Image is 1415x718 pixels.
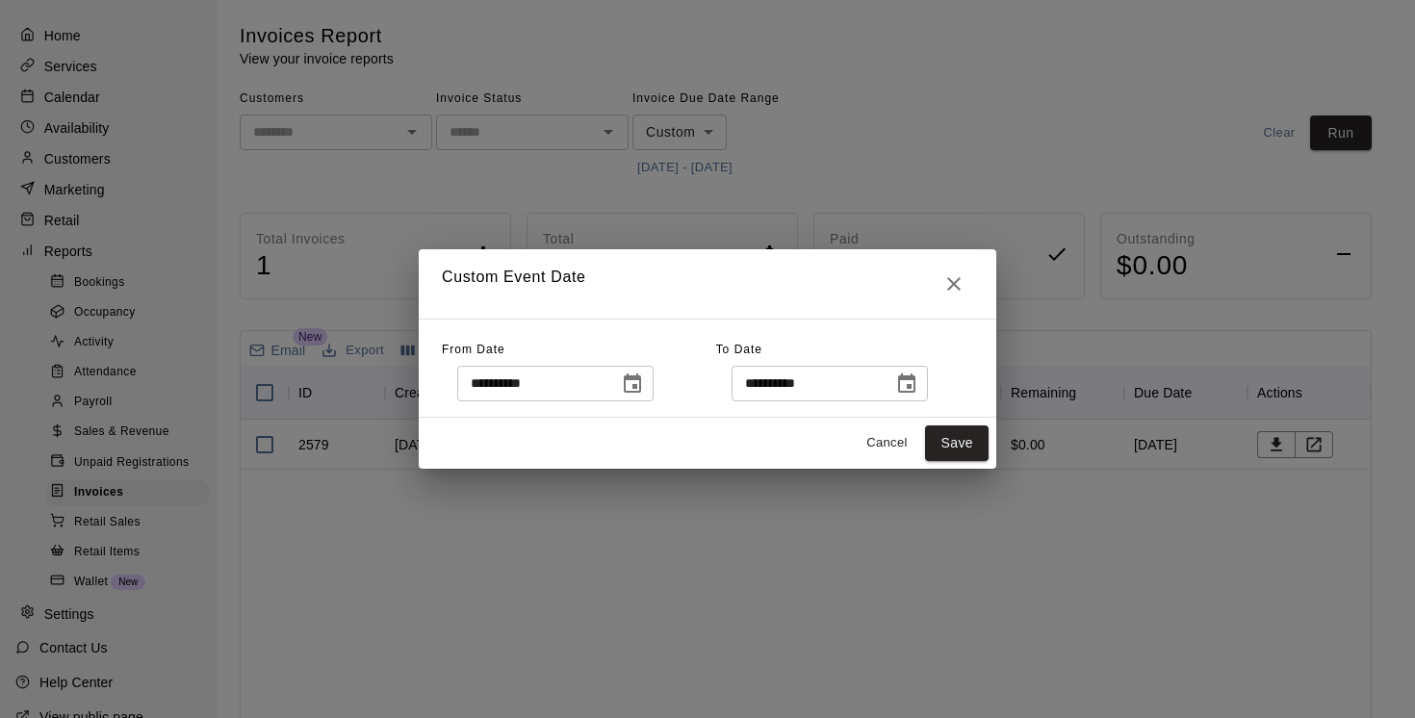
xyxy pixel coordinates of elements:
[856,428,917,458] button: Cancel
[925,425,989,461] button: Save
[888,365,926,403] button: Choose date, selected date is Aug 18, 2025
[716,343,762,356] span: To Date
[442,343,505,356] span: From Date
[419,249,996,319] h2: Custom Event Date
[613,365,652,403] button: Choose date, selected date is Aug 11, 2025
[935,265,973,303] button: Close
